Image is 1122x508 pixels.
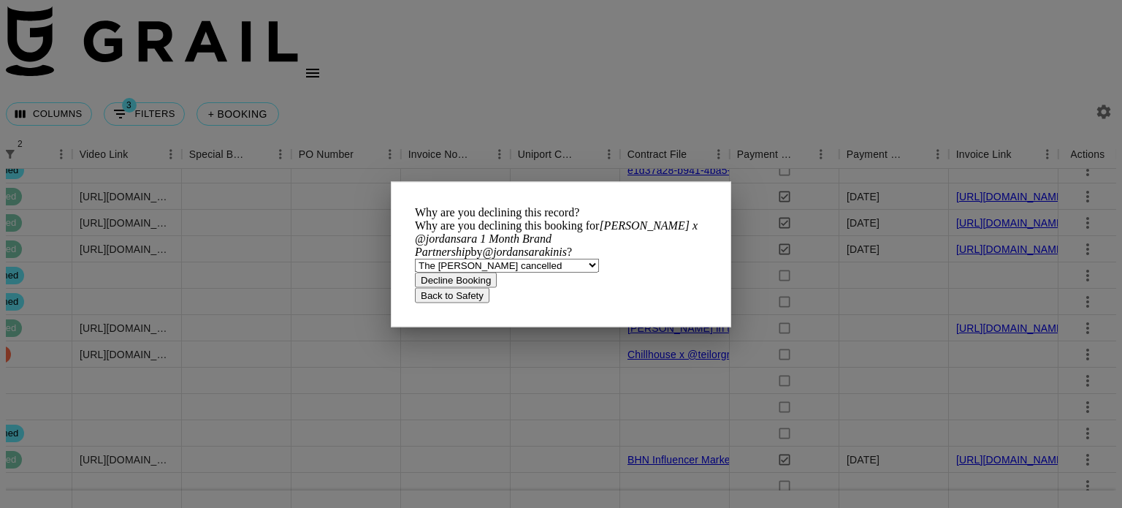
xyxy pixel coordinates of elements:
[415,205,707,219] div: Why are you declining this record?
[482,245,566,257] em: @ jordansarakinis
[415,272,497,287] button: Decline Booking
[415,287,489,303] button: Back to Safety
[415,219,698,257] em: [PERSON_NAME] x @jordansara 1 Month Brand Partnership
[415,219,707,258] div: Why are you declining this booking for by ?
